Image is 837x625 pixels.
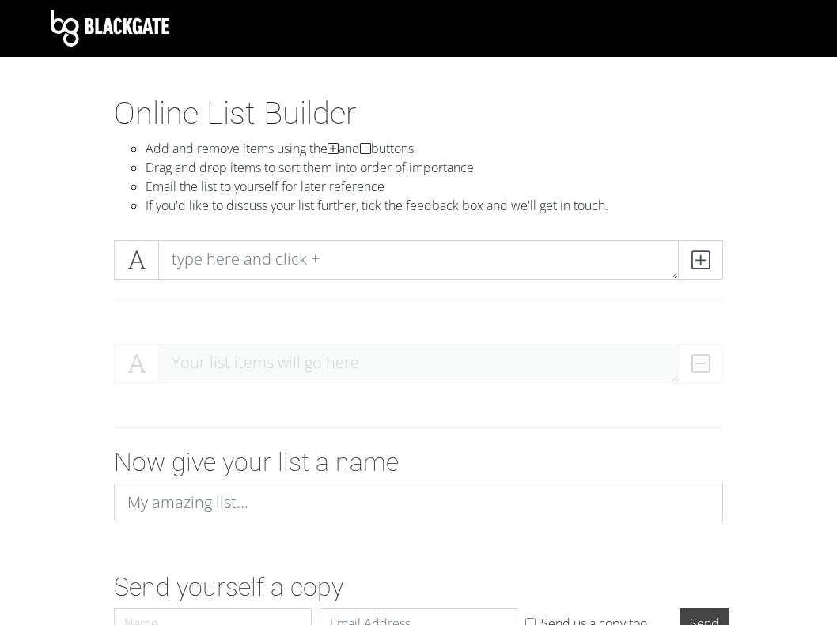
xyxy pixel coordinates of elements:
[146,139,723,158] li: Add and remove items using the and buttons
[146,196,723,215] li: If you'd like to discuss your list further, tick the feedback box and we'll get in touch.
[51,10,169,47] img: Blackgate
[114,484,723,521] input: My amazing list...
[146,158,723,177] li: Drag and drop items to sort them into order of importance
[114,447,723,477] h2: Now give your list a name
[114,95,723,133] h1: Online List Builder
[114,572,723,602] h2: Send yourself a copy
[146,177,723,196] li: Email the list to yourself for later reference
